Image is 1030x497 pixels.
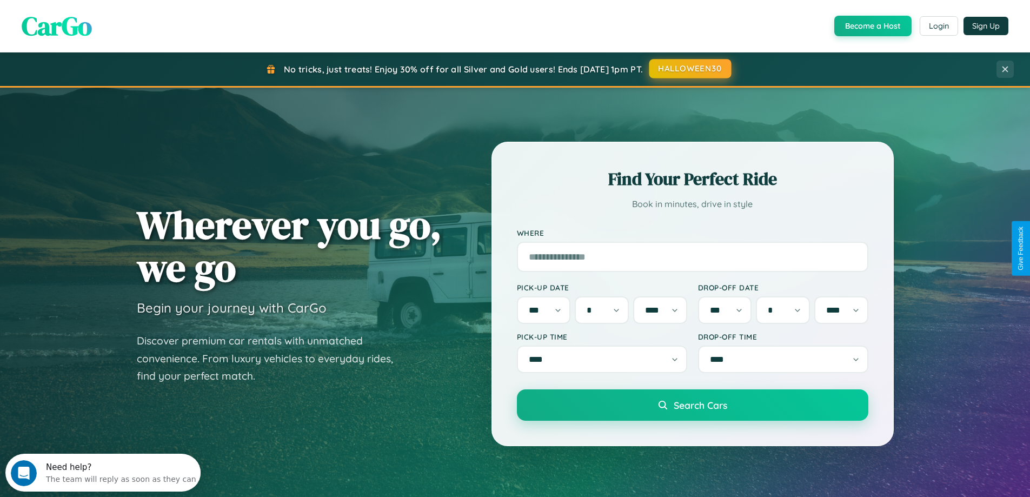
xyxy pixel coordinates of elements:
[137,300,327,316] h3: Begin your journey with CarGo
[5,454,201,492] iframe: Intercom live chat discovery launcher
[963,17,1008,35] button: Sign Up
[41,9,191,18] div: Need help?
[517,389,868,421] button: Search Cars
[834,16,912,36] button: Become a Host
[517,332,687,341] label: Pick-up Time
[517,196,868,212] p: Book in minutes, drive in style
[674,399,727,411] span: Search Cars
[41,18,191,29] div: The team will reply as soon as they can
[517,283,687,292] label: Pick-up Date
[11,460,37,486] iframe: Intercom live chat
[137,203,442,289] h1: Wherever you go, we go
[22,8,92,44] span: CarGo
[284,64,643,75] span: No tricks, just treats! Enjoy 30% off for all Silver and Gold users! Ends [DATE] 1pm PT.
[517,228,868,237] label: Where
[4,4,201,34] div: Open Intercom Messenger
[1017,227,1025,270] div: Give Feedback
[920,16,958,36] button: Login
[649,59,732,78] button: HALLOWEEN30
[698,332,868,341] label: Drop-off Time
[517,167,868,191] h2: Find Your Perfect Ride
[137,332,407,385] p: Discover premium car rentals with unmatched convenience. From luxury vehicles to everyday rides, ...
[698,283,868,292] label: Drop-off Date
